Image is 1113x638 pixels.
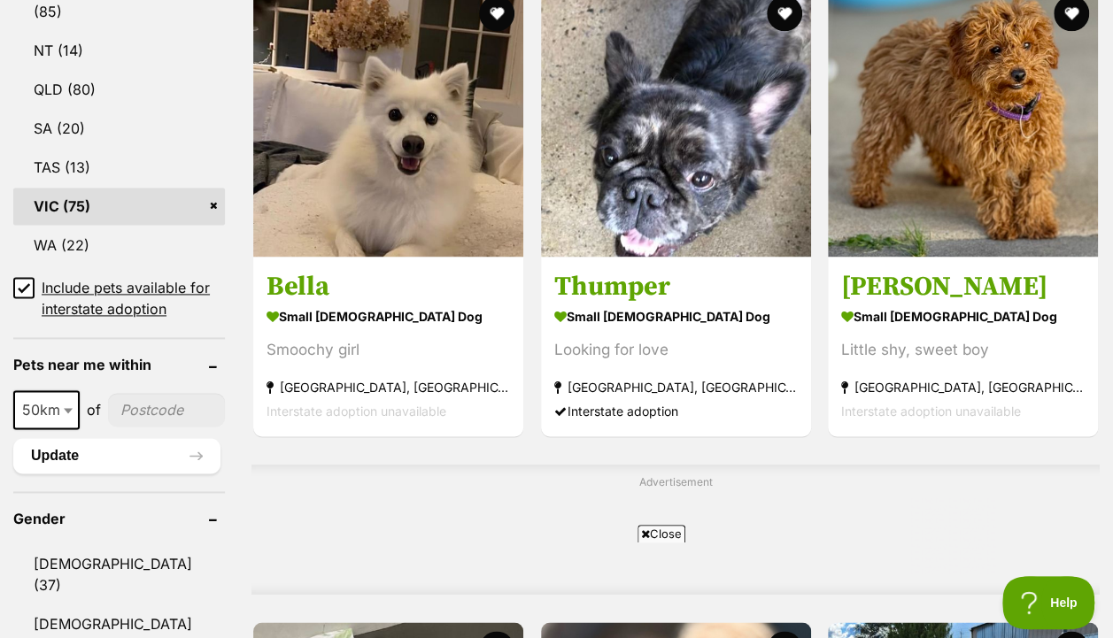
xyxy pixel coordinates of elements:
[13,357,225,373] header: Pets near me within
[235,550,879,629] iframe: Advertisement
[15,397,78,422] span: 50km
[13,110,225,147] a: SA (20)
[638,525,685,542] span: Close
[554,338,798,362] div: Looking for love
[13,188,225,225] a: VIC (75)
[554,399,798,423] div: Interstate adoption
[267,404,446,419] span: Interstate adoption unavailable
[828,257,1098,436] a: [PERSON_NAME] small [DEMOGRAPHIC_DATA] Dog Little shy, sweet boy [GEOGRAPHIC_DATA], [GEOGRAPHIC_D...
[13,32,225,69] a: NT (14)
[267,270,510,304] h3: Bella
[554,375,798,399] strong: [GEOGRAPHIC_DATA], [GEOGRAPHIC_DATA]
[267,338,510,362] div: Smoochy girl
[13,438,220,473] button: Update
[13,544,225,603] a: [DEMOGRAPHIC_DATA] (37)
[267,375,510,399] strong: [GEOGRAPHIC_DATA], [GEOGRAPHIC_DATA]
[13,277,225,319] a: Include pets available for interstate adoption
[87,399,101,420] span: of
[541,257,811,436] a: Thumper small [DEMOGRAPHIC_DATA] Dog Looking for love [GEOGRAPHIC_DATA], [GEOGRAPHIC_DATA] Inters...
[42,277,225,319] span: Include pets available for interstate adoption
[554,304,798,329] strong: small [DEMOGRAPHIC_DATA] Dog
[13,71,225,108] a: QLD (80)
[267,304,510,329] strong: small [DEMOGRAPHIC_DATA] Dog
[353,496,998,576] iframe: Advertisement
[841,375,1085,399] strong: [GEOGRAPHIC_DATA], [GEOGRAPHIC_DATA]
[13,149,225,186] a: TAS (13)
[841,338,1085,362] div: Little shy, sweet boy
[841,404,1021,419] span: Interstate adoption unavailable
[251,465,1100,595] div: Advertisement
[554,270,798,304] h3: Thumper
[13,390,80,429] span: 50km
[253,257,523,436] a: Bella small [DEMOGRAPHIC_DATA] Dog Smoochy girl [GEOGRAPHIC_DATA], [GEOGRAPHIC_DATA] Interstate a...
[108,393,225,427] input: postcode
[841,270,1085,304] h3: [PERSON_NAME]
[1002,576,1095,629] iframe: Help Scout Beacon - Open
[841,304,1085,329] strong: small [DEMOGRAPHIC_DATA] Dog
[13,511,225,527] header: Gender
[13,227,225,264] a: WA (22)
